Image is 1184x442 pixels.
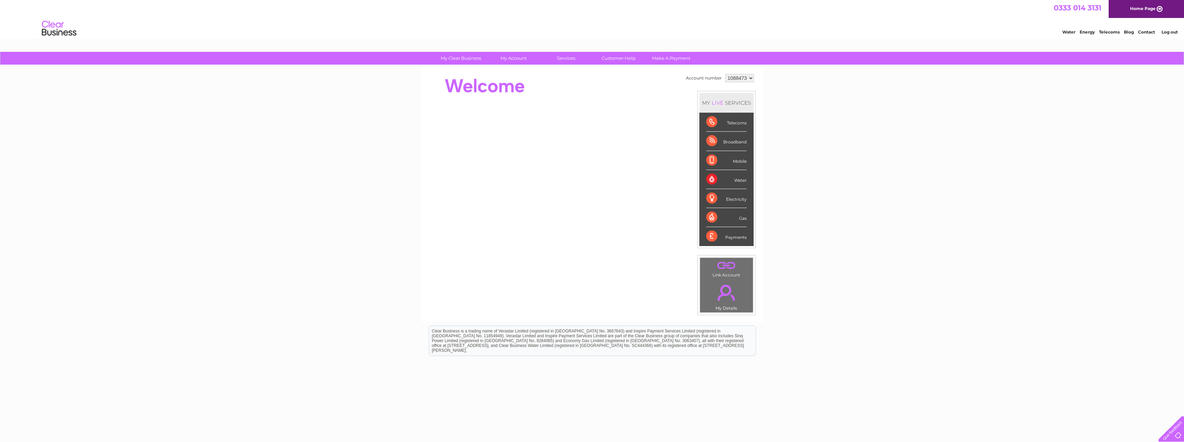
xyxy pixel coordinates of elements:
[702,281,751,305] a: .
[699,93,754,113] div: MY SERVICES
[700,257,753,279] td: Link Account
[702,260,751,272] a: .
[706,151,747,170] div: Mobile
[706,170,747,189] div: Water
[1124,29,1134,35] a: Blog
[643,52,700,65] a: Make A Payment
[590,52,647,65] a: Customer Help
[1162,29,1178,35] a: Log out
[706,227,747,246] div: Payments
[706,113,747,132] div: Telecoms
[706,189,747,208] div: Electricity
[1062,29,1075,35] a: Water
[700,279,753,313] td: My Details
[432,52,490,65] a: My Clear Business
[485,52,542,65] a: My Account
[429,4,756,34] div: Clear Business is a trading name of Verastar Limited (registered in [GEOGRAPHIC_DATA] No. 3667643...
[41,18,77,39] img: logo.png
[706,132,747,151] div: Broadband
[710,100,725,106] div: LIVE
[538,52,595,65] a: Services
[1080,29,1095,35] a: Energy
[706,208,747,227] div: Gas
[1054,3,1101,12] a: 0333 014 3131
[1138,29,1155,35] a: Contact
[1099,29,1120,35] a: Telecoms
[684,72,724,84] td: Account number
